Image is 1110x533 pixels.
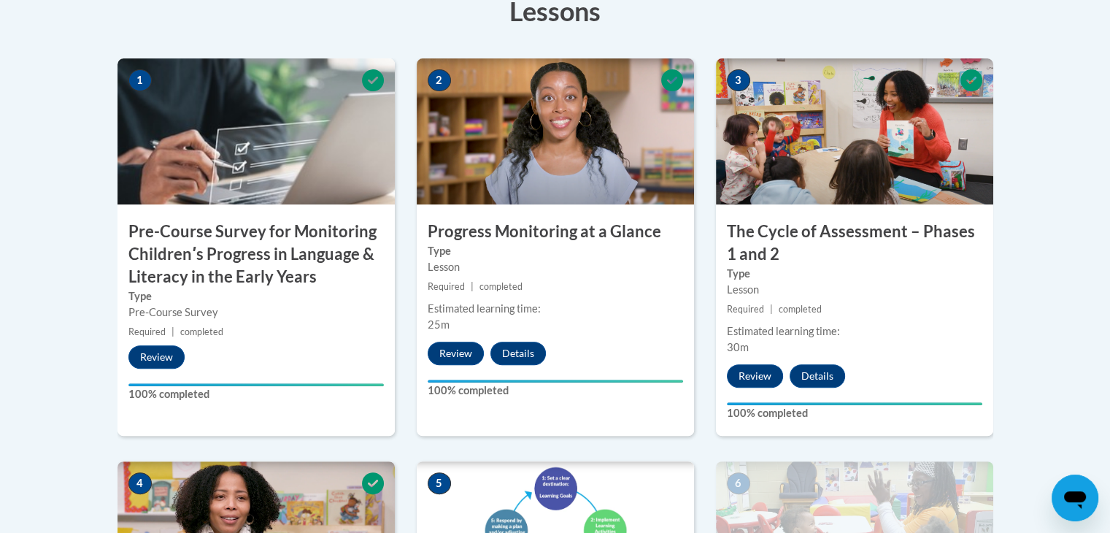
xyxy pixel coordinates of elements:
div: Your progress [128,383,384,386]
img: Course Image [117,58,395,204]
span: completed [180,326,223,337]
h3: Progress Monitoring at a Glance [417,221,694,243]
div: Your progress [428,380,683,383]
div: Estimated learning time: [727,323,982,340]
label: Type [428,243,683,259]
label: 100% completed [128,386,384,402]
div: Pre-Course Survey [128,304,384,321]
h3: The Cycle of Assessment – Phases 1 and 2 [716,221,993,266]
span: completed [779,304,822,315]
span: Required [128,326,166,337]
button: Review [128,345,185,369]
span: | [471,281,474,292]
label: 100% completed [428,383,683,399]
span: | [770,304,773,315]
span: Required [428,281,465,292]
img: Course Image [417,58,694,204]
img: Course Image [716,58,993,204]
span: 4 [128,472,152,494]
span: 25m [428,318,450,331]
span: 6 [727,472,750,494]
span: 3 [727,69,750,91]
div: Lesson [428,259,683,275]
span: completed [479,281,523,292]
label: Type [727,266,982,282]
button: Review [428,342,484,365]
span: 1 [128,69,152,91]
span: Required [727,304,764,315]
div: Lesson [727,282,982,298]
span: 2 [428,69,451,91]
span: 5 [428,472,451,494]
label: 100% completed [727,405,982,421]
iframe: Button to launch messaging window [1052,475,1098,521]
span: 30m [727,341,749,353]
label: Type [128,288,384,304]
button: Details [790,364,845,388]
h3: Pre-Course Survey for Monitoring Childrenʹs Progress in Language & Literacy in the Early Years [117,221,395,288]
span: | [171,326,174,337]
div: Your progress [727,402,982,405]
button: Details [490,342,546,365]
div: Estimated learning time: [428,301,683,317]
button: Review [727,364,783,388]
